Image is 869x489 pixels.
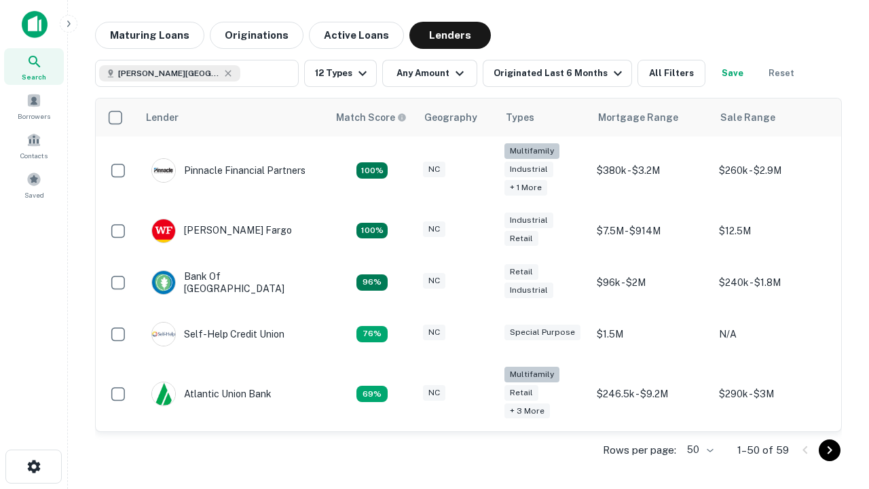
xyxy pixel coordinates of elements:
td: $260k - $2.9M [712,137,834,205]
div: Retail [504,231,538,247]
span: Contacts [20,150,48,161]
p: Rows per page: [603,442,676,458]
div: Mortgage Range [598,109,678,126]
th: Geography [416,98,498,137]
button: Originated Last 6 Months [483,60,632,87]
div: Industrial [504,162,553,177]
div: Multifamily [504,367,559,382]
span: Search [22,71,46,82]
button: Any Amount [382,60,477,87]
div: NC [423,385,445,401]
div: NC [423,325,445,340]
button: 12 Types [304,60,377,87]
button: Active Loans [309,22,404,49]
div: NC [423,273,445,289]
div: Multifamily [504,143,559,159]
div: Lender [146,109,179,126]
td: $380k - $3.2M [590,137,712,205]
div: Matching Properties: 14, hasApolloMatch: undefined [356,274,388,291]
div: Industrial [504,283,553,298]
span: Saved [24,189,44,200]
th: Capitalize uses an advanced AI algorithm to match your search with the best lender. The match sco... [328,98,416,137]
div: Pinnacle Financial Partners [151,158,306,183]
div: Retail [504,385,538,401]
th: Sale Range [712,98,834,137]
div: Geography [424,109,477,126]
th: Mortgage Range [590,98,712,137]
th: Types [498,98,590,137]
button: Lenders [409,22,491,49]
div: Special Purpose [504,325,580,340]
img: picture [152,219,175,242]
p: 1–50 of 59 [737,442,789,458]
div: Capitalize uses an advanced AI algorithm to match your search with the best lender. The match sco... [336,110,407,125]
button: Originations [210,22,303,49]
img: picture [152,382,175,405]
div: [PERSON_NAME] Fargo [151,219,292,243]
div: Matching Properties: 11, hasApolloMatch: undefined [356,326,388,342]
img: picture [152,271,175,294]
div: 50 [682,440,716,460]
img: picture [152,323,175,346]
div: Originated Last 6 Months [494,65,626,81]
td: $246.5k - $9.2M [590,360,712,429]
img: picture [152,159,175,182]
td: $12.5M [712,205,834,257]
td: $290k - $3M [712,360,834,429]
td: N/A [712,308,834,360]
div: Industrial [504,213,553,228]
button: Reset [760,60,803,87]
button: Maturing Loans [95,22,204,49]
div: Sale Range [720,109,775,126]
div: NC [423,221,445,237]
div: Bank Of [GEOGRAPHIC_DATA] [151,270,314,295]
td: $1.5M [590,308,712,360]
div: + 1 more [504,180,547,196]
iframe: Chat Widget [801,337,869,402]
h6: Match Score [336,110,404,125]
button: Go to next page [819,439,840,461]
a: Search [4,48,64,85]
button: All Filters [637,60,705,87]
a: Saved [4,166,64,203]
div: Retail [504,264,538,280]
a: Contacts [4,127,64,164]
img: capitalize-icon.png [22,11,48,38]
td: $7.5M - $914M [590,205,712,257]
div: Matching Properties: 26, hasApolloMatch: undefined [356,162,388,179]
td: $240k - $1.8M [712,257,834,308]
span: [PERSON_NAME][GEOGRAPHIC_DATA], [GEOGRAPHIC_DATA] [118,67,220,79]
div: + 3 more [504,403,550,419]
div: Atlantic Union Bank [151,382,272,406]
th: Lender [138,98,328,137]
div: Matching Properties: 10, hasApolloMatch: undefined [356,386,388,402]
button: Save your search to get updates of matches that match your search criteria. [711,60,754,87]
td: $96k - $2M [590,257,712,308]
div: Types [506,109,534,126]
div: NC [423,162,445,177]
a: Borrowers [4,88,64,124]
span: Borrowers [18,111,50,122]
div: Matching Properties: 15, hasApolloMatch: undefined [356,223,388,239]
div: Self-help Credit Union [151,322,284,346]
